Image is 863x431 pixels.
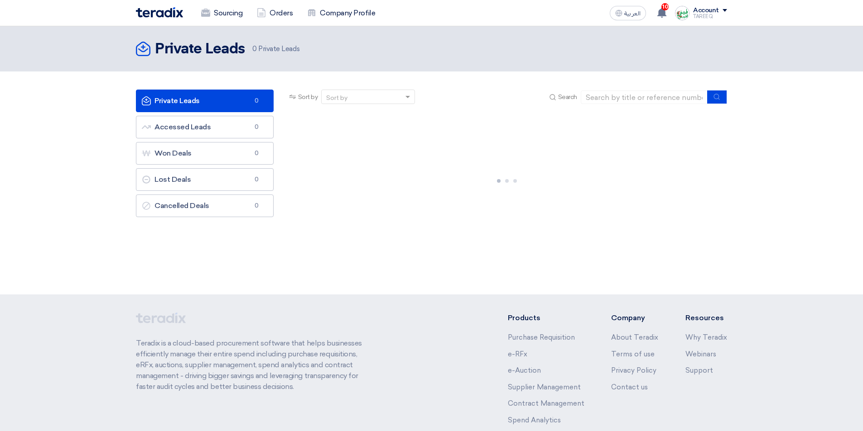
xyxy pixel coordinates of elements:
[693,14,727,19] div: TAREEQ
[326,93,347,103] div: Sort by
[300,3,382,23] a: Company Profile
[251,149,262,158] span: 0
[251,96,262,105] span: 0
[581,90,708,104] input: Search by title or reference number
[508,399,584,407] a: Contract Management
[136,168,274,191] a: Lost Deals0
[251,123,262,132] span: 0
[298,92,318,102] span: Sort by
[508,366,541,374] a: e-Auction
[624,10,641,17] span: العربية
[685,366,713,374] a: Support
[250,3,300,23] a: Orders
[508,350,527,358] a: e-RFx
[611,313,658,323] li: Company
[155,40,245,58] h2: Private Leads
[685,333,727,341] a: Why Teradix
[508,313,584,323] li: Products
[136,338,372,392] p: Teradix is a cloud-based procurement software that helps businesses efficiently manage their enti...
[508,383,581,391] a: Supplier Management
[136,116,274,138] a: Accessed Leads0
[251,201,262,210] span: 0
[508,333,575,341] a: Purchase Requisition
[611,333,658,341] a: About Teradix
[251,175,262,184] span: 0
[611,383,648,391] a: Contact us
[194,3,250,23] a: Sourcing
[610,6,646,20] button: العربية
[611,350,655,358] a: Terms of use
[136,7,183,18] img: Teradix logo
[661,3,669,10] span: 10
[136,142,274,165] a: Won Deals0
[136,194,274,217] a: Cancelled Deals0
[611,366,656,374] a: Privacy Policy
[693,7,719,14] div: Account
[675,6,689,20] img: Screenshot___1727703618088.png
[136,90,274,112] a: Private Leads0
[252,45,257,53] span: 0
[252,44,299,54] span: Private Leads
[558,92,577,102] span: Search
[685,350,716,358] a: Webinars
[685,313,727,323] li: Resources
[508,416,561,424] a: Spend Analytics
